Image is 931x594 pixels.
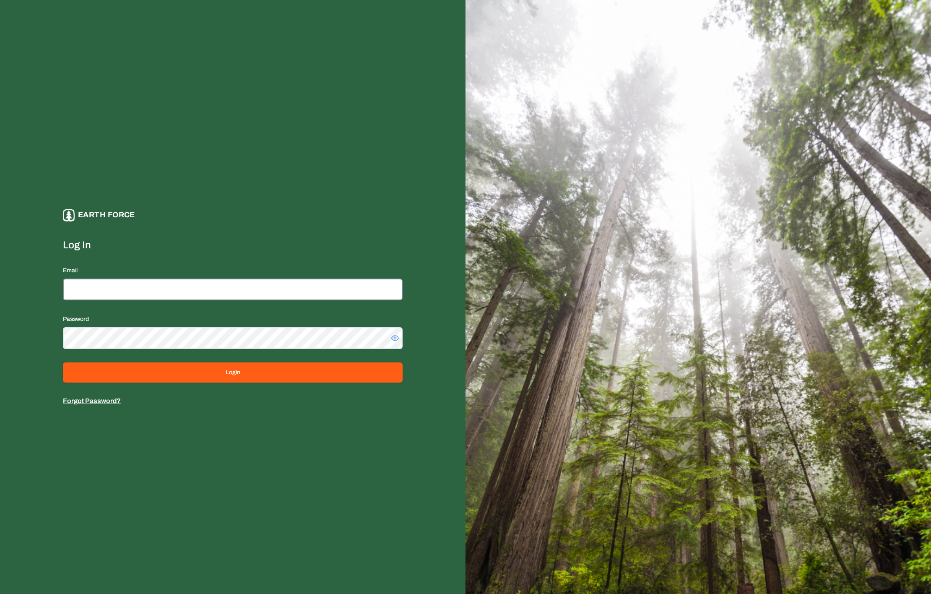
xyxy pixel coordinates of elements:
p: Forgot Password? [63,396,403,406]
p: Earth force [78,209,135,221]
button: Login [63,362,403,383]
label: Password [63,316,89,322]
label: Log In [63,238,403,252]
label: Email [63,267,78,274]
img: earthforce-logo-white-uG4MPadI.svg [63,209,75,221]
